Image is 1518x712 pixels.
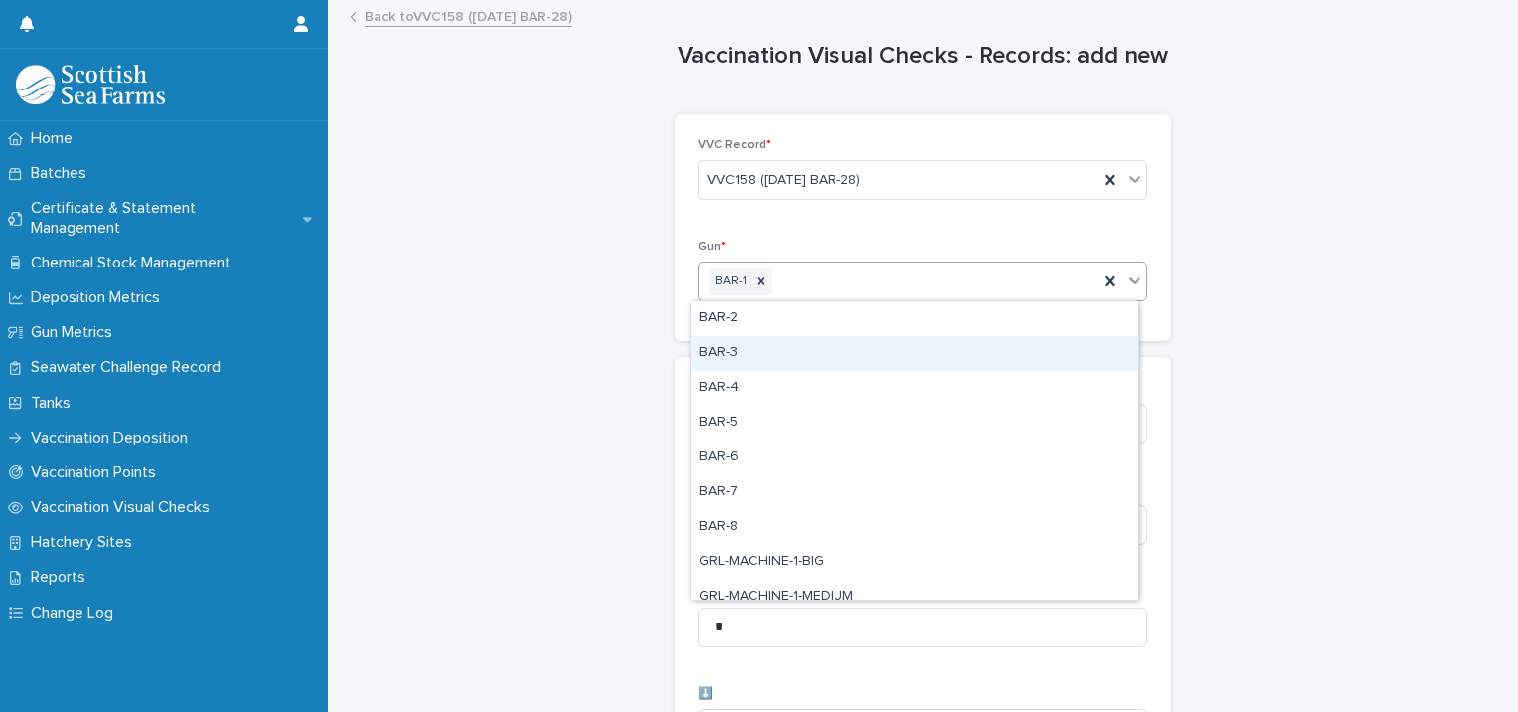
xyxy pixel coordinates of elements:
[23,254,246,272] p: Chemical Stock Management
[691,580,1138,615] div: GRL-MACHINE-1-MEDIUM
[675,42,1171,71] h1: Vaccination Visual Checks - Records: add new
[23,394,86,413] p: Tanks
[709,268,750,295] div: BAR-1
[23,199,303,237] p: Certificate & Statement Management
[23,164,102,183] p: Batches
[691,371,1138,406] div: BAR-4
[698,241,726,253] span: Gun
[691,475,1138,510] div: BAR-7
[23,463,172,482] p: Vaccination Points
[23,358,236,377] p: Seawater Challenge Record
[691,510,1138,545] div: BAR-8
[691,545,1138,580] div: GRL-MACHINE-1-BIG
[707,170,860,191] span: VVC158 ([DATE] BAR-28)
[23,604,129,623] p: Change Log
[698,688,713,700] span: ⬇️
[23,429,204,447] p: Vaccination Deposition
[23,533,148,552] p: Hatchery Sites
[23,498,226,517] p: Vaccination Visual Checks
[23,323,128,342] p: Gun Metrics
[16,65,165,104] img: uOABhIYSsOPhGJQdTwEw
[691,336,1138,371] div: BAR-3
[23,129,88,148] p: Home
[23,288,176,307] p: Deposition Metrics
[691,301,1138,336] div: BAR-2
[691,406,1138,441] div: BAR-5
[23,568,101,587] p: Reports
[698,139,771,151] span: VVC Record
[691,441,1138,475] div: BAR-6
[365,4,572,27] a: Back toVVC158 ([DATE] BAR-28)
